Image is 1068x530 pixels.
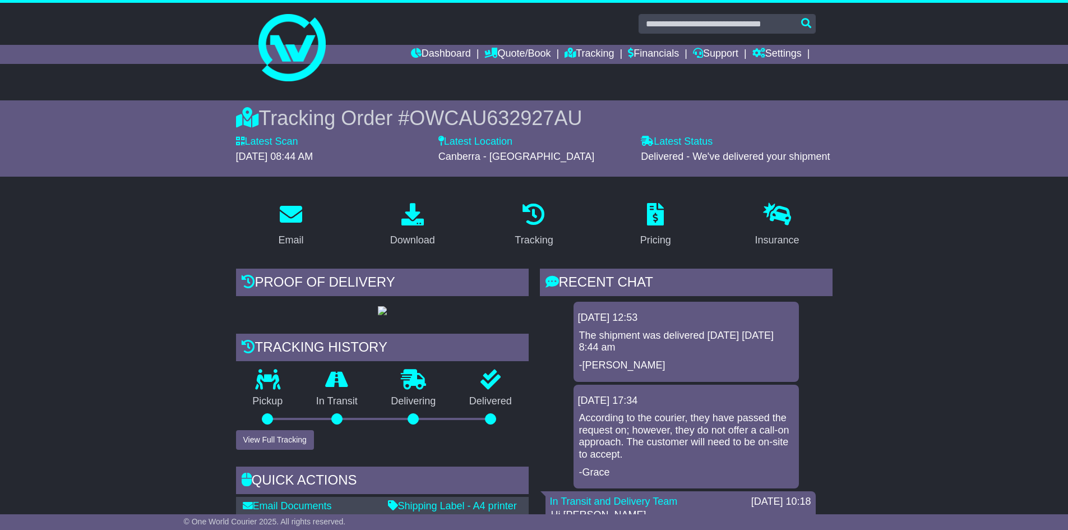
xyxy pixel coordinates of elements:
[748,199,807,252] a: Insurance
[550,496,678,507] a: In Transit and Delivery Team
[383,199,442,252] a: Download
[452,395,529,408] p: Delivered
[579,412,793,460] p: According to the courier, they have passed the request on; however, they do not offer a call-on a...
[579,360,793,372] p: -[PERSON_NAME]
[271,199,311,252] a: Email
[507,199,560,252] a: Tracking
[236,430,314,450] button: View Full Tracking
[236,136,298,148] label: Latest Scan
[375,395,453,408] p: Delivering
[236,395,300,408] p: Pickup
[693,45,738,64] a: Support
[438,136,512,148] label: Latest Location
[299,395,375,408] p: In Transit
[236,334,529,364] div: Tracking history
[236,106,833,130] div: Tracking Order #
[409,107,582,130] span: OWCAU632927AU
[378,306,387,315] img: GetPodImage
[390,233,435,248] div: Download
[540,269,833,299] div: RECENT CHAT
[236,467,529,497] div: Quick Actions
[243,500,332,511] a: Email Documents
[641,136,713,148] label: Latest Status
[484,45,551,64] a: Quote/Book
[751,496,811,508] div: [DATE] 10:18
[236,151,313,162] span: [DATE] 08:44 AM
[633,199,678,252] a: Pricing
[641,151,830,162] span: Delivered - We've delivered your shipment
[515,233,553,248] div: Tracking
[579,330,793,354] p: The shipment was delivered [DATE] [DATE] 8:44 am
[278,233,303,248] div: Email
[551,509,810,522] p: Hi [PERSON_NAME],
[236,269,529,299] div: Proof of Delivery
[640,233,671,248] div: Pricing
[184,517,346,526] span: © One World Courier 2025. All rights reserved.
[579,467,793,479] p: -Grace
[628,45,679,64] a: Financials
[411,45,471,64] a: Dashboard
[752,45,802,64] a: Settings
[438,151,594,162] span: Canberra - [GEOGRAPHIC_DATA]
[565,45,614,64] a: Tracking
[755,233,799,248] div: Insurance
[578,395,794,407] div: [DATE] 17:34
[388,500,517,511] a: Shipping Label - A4 printer
[578,312,794,324] div: [DATE] 12:53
